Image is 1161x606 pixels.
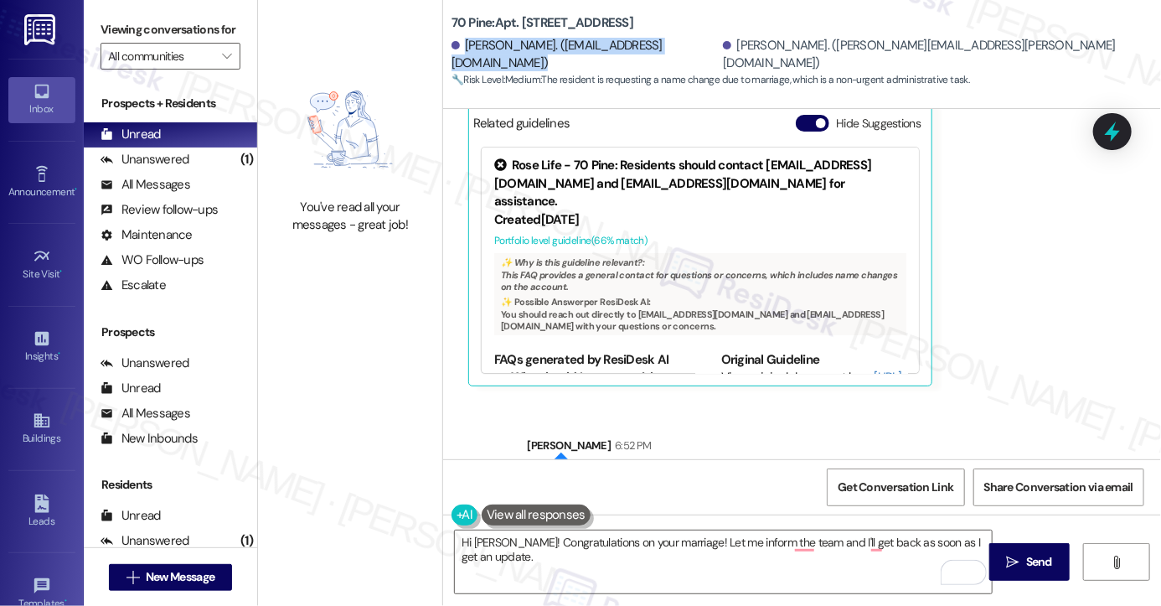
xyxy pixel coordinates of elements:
[611,437,651,454] div: 6:52 PM
[236,147,257,173] div: (1)
[84,324,257,341] div: Prospects
[58,348,60,360] span: •
[984,479,1133,496] span: Share Conversation via email
[451,73,540,86] strong: 🔧 Risk Level: Medium
[101,405,190,422] div: All Messages
[24,14,59,45] img: ResiDesk Logo
[838,479,953,496] span: Get Conversation Link
[108,43,214,70] input: All communities
[973,469,1144,506] button: Share Conversation via email
[8,407,75,452] a: Buildings
[75,184,77,195] span: •
[8,242,75,287] a: Site Visit •
[1110,556,1122,569] i: 
[101,226,193,244] div: Maintenance
[494,211,906,229] div: Created [DATE]
[101,151,189,168] div: Unanswered
[455,531,992,593] textarea: To enrich screen reader interactions, please activate Accessibility in Grammarly extension settings
[501,256,900,268] div: ✨ Why is this guideline relevant?:
[276,199,424,235] div: You've read all your messages - great job!
[101,355,189,372] div: Unanswered
[451,71,970,89] span: : The resident is requesting a name change due to marriage, which is a non-urgent administrative ...
[827,469,964,506] button: Get Conversation Link
[101,430,198,448] div: New Inbounds
[101,380,161,397] div: Unread
[501,296,900,308] div: ✨ Possible Answer per ResiDesk AI:
[60,266,63,277] span: •
[501,308,884,332] span: You should reach out directly to [EMAIL_ADDRESS][DOMAIN_NAME] and [EMAIL_ADDRESS][DOMAIN_NAME] wi...
[8,489,75,535] a: Leads
[101,277,166,294] div: Escalate
[101,251,204,269] div: WO Follow-ups
[528,437,1148,460] div: [PERSON_NAME]
[84,95,257,112] div: Prospects + Residents
[276,69,424,190] img: empty-state
[1007,556,1019,569] i: 
[473,115,570,139] div: Related guidelines
[511,369,680,405] li: Who should I contact with my questions or concerns?
[146,568,214,586] span: New Message
[721,351,820,368] b: Original Guideline
[494,351,668,368] b: FAQs generated by ResiDesk AI
[494,253,906,335] div: This FAQ provides a general contact for questions or concerns, which includes name changes on the...
[721,369,907,405] div: View original document here
[451,37,719,73] div: [PERSON_NAME]. ([EMAIL_ADDRESS][DOMAIN_NAME])
[101,17,240,43] label: Viewing conversations for
[8,324,75,370] a: Insights •
[222,49,231,63] i: 
[126,571,139,584] i: 
[236,528,257,554] div: (1)
[494,232,906,250] div: Portfolio level guideline ( 66 % match)
[494,157,906,210] div: Rose Life - 70 Pine: Residents should contact [EMAIL_ADDRESS][DOMAIN_NAME] and [EMAIL_ADDRESS][DO...
[101,507,161,525] div: Unread
[989,543,1071,581] button: Send
[451,14,633,32] b: 70 Pine: Apt. [STREET_ADDRESS]
[101,126,161,143] div: Unread
[109,564,233,591] button: New Message
[836,115,921,132] label: Hide Suggestions
[101,532,189,550] div: Unanswered
[101,176,190,194] div: All Messages
[101,201,218,219] div: Review follow-ups
[1026,553,1052,571] span: Send
[8,77,75,122] a: Inbox
[84,476,257,494] div: Residents
[723,37,1148,73] div: [PERSON_NAME]. ([PERSON_NAME][EMAIL_ADDRESS][PERSON_NAME][DOMAIN_NAME])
